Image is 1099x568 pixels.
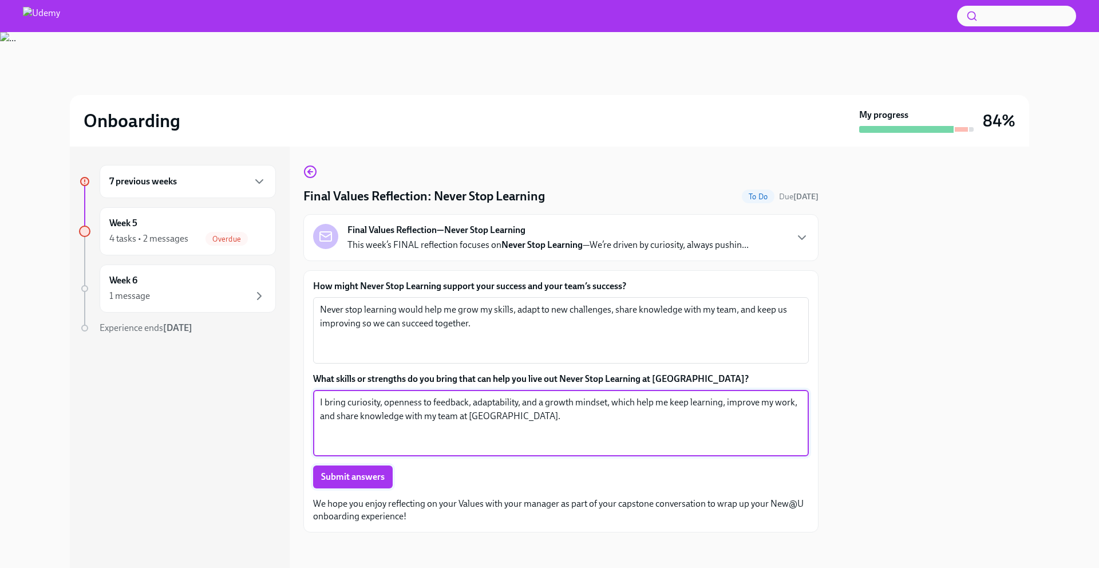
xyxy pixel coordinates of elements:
span: Experience ends [100,322,192,333]
a: Week 54 tasks • 2 messagesOverdue [79,207,276,255]
h2: Onboarding [84,109,180,132]
textarea: I bring curiosity, openness to feedback, adaptability, and a growth mindset, which help me keep l... [320,396,802,451]
span: To Do [742,192,774,201]
a: Week 61 message [79,265,276,313]
h3: 84% [983,111,1015,131]
div: 1 message [109,290,150,302]
img: Udemy [23,7,60,25]
strong: [DATE] [793,192,819,202]
button: Submit answers [313,466,393,488]
p: This week’s FINAL reflection focuses on —We’re driven by curiosity, always pushin... [347,239,749,251]
span: Overdue [205,235,248,243]
strong: My progress [859,109,908,121]
p: We hope you enjoy reflecting on your Values with your manager as part of your capstone conversati... [313,498,809,523]
h4: Final Values Reflection: Never Stop Learning [303,188,545,205]
div: 4 tasks • 2 messages [109,232,188,245]
span: Submit answers [321,471,385,483]
strong: Never Stop Learning [501,239,583,250]
strong: [DATE] [163,322,192,333]
strong: Final Values Reflection—Never Stop Learning [347,224,525,236]
h6: Week 5 [109,217,137,230]
textarea: Never stop learning would help me grow my skills, adapt to new challenges, share knowledge with m... [320,303,802,358]
label: What skills or strengths do you bring that can help you live out Never Stop Learning at [GEOGRAPH... [313,373,809,385]
span: September 1st, 2025 19:00 [779,191,819,202]
label: How might Never Stop Learning support your success and your team’s success? [313,280,809,293]
div: 7 previous weeks [100,165,276,198]
h6: Week 6 [109,274,137,287]
h6: 7 previous weeks [109,175,177,188]
span: Due [779,192,819,202]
